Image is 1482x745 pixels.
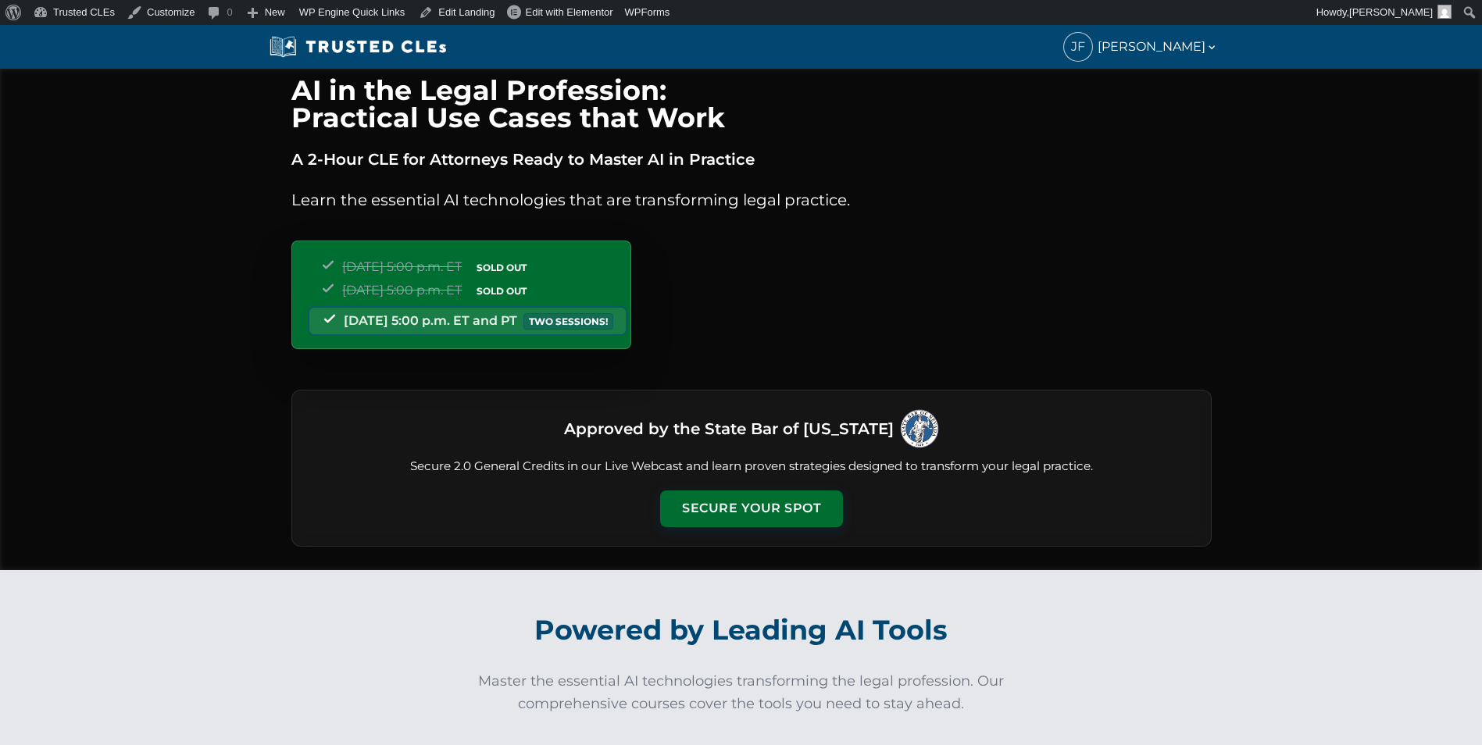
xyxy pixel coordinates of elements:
[291,77,1212,131] h1: AI in the Legal Profession: Practical Use Cases that Work
[471,283,532,299] span: SOLD OUT
[471,259,532,276] span: SOLD OUT
[526,6,613,18] span: Edit with Elementor
[342,259,462,274] span: [DATE] 5:00 p.m. ET
[309,603,1174,658] h2: Powered by Leading AI Tools
[900,409,939,448] img: Logo
[265,35,452,59] img: Trusted CLEs
[468,670,1015,715] p: Master the essential AI technologies transforming the legal profession. Our comprehensive courses...
[1064,33,1092,61] span: JF
[342,283,462,298] span: [DATE] 5:00 p.m. ET
[660,490,843,526] button: Secure Your Spot
[291,147,1212,172] p: A 2-Hour CLE for Attorneys Ready to Master AI in Practice
[311,458,1192,476] p: Secure 2.0 General Credits in our Live Webcast and learn proven strategies designed to transform ...
[1349,6,1433,18] span: [PERSON_NAME]
[1098,37,1218,57] span: [PERSON_NAME]
[291,187,1212,212] p: Learn the essential AI technologies that are transforming legal practice.
[564,415,894,443] h3: Approved by the State Bar of [US_STATE]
